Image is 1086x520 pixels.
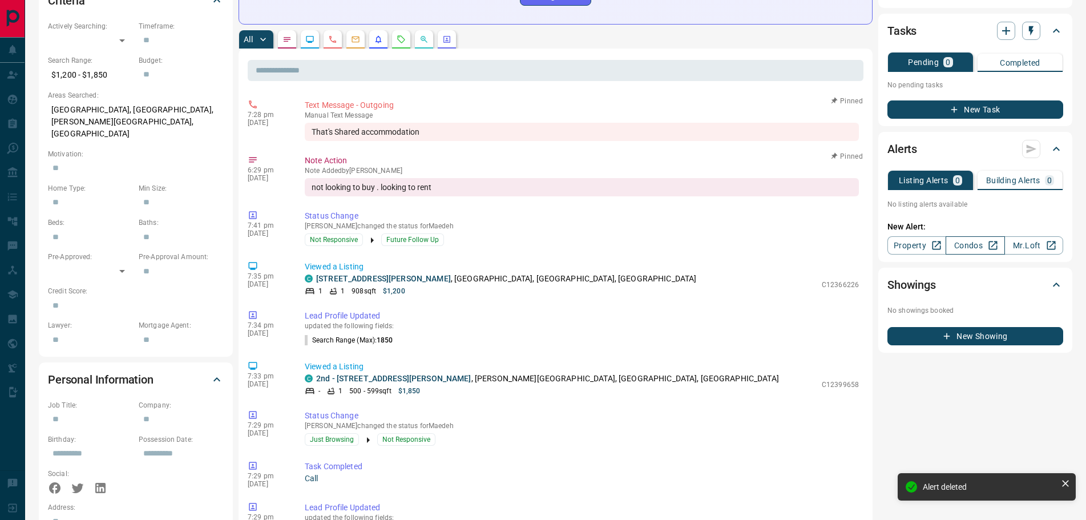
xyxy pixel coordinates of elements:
[248,166,288,174] p: 6:29 pm
[248,221,288,229] p: 7:41 pm
[305,261,859,273] p: Viewed a Listing
[305,473,859,485] p: Call
[139,183,224,194] p: Min Size:
[887,76,1063,94] p: No pending tasks
[305,35,314,44] svg: Lead Browsing Activity
[305,361,859,373] p: Viewed a Listing
[822,280,859,290] p: C12366226
[48,370,154,389] h2: Personal Information
[887,271,1063,299] div: Showings
[349,386,391,396] p: 500 - 599 sqft
[887,327,1063,345] button: New Showing
[305,275,313,283] div: condos.ca
[341,286,345,296] p: 1
[822,380,859,390] p: C12399658
[316,373,779,385] p: , [PERSON_NAME][GEOGRAPHIC_DATA], [GEOGRAPHIC_DATA], [GEOGRAPHIC_DATA]
[305,410,859,422] p: Status Change
[305,210,859,222] p: Status Change
[305,422,859,430] p: [PERSON_NAME] changed the status for Maedeh
[887,135,1063,163] div: Alerts
[305,322,859,330] p: updated the following fields:
[383,286,405,296] p: $1,200
[48,400,133,410] p: Job Title:
[946,58,950,66] p: 0
[305,374,313,382] div: condos.ca
[830,96,863,106] button: Pinned
[248,229,288,237] p: [DATE]
[328,35,337,44] svg: Calls
[1047,176,1052,184] p: 0
[248,421,288,429] p: 7:29 pm
[305,310,859,322] p: Lead Profile Updated
[48,66,133,84] p: $1,200 - $1,850
[48,183,133,194] p: Home Type:
[318,386,320,396] p: -
[316,374,471,383] a: 2nd - [STREET_ADDRESS][PERSON_NAME]
[887,199,1063,209] p: No listing alerts available
[48,55,133,66] p: Search Range:
[338,386,342,396] p: 1
[139,320,224,330] p: Mortgage Agent:
[48,320,133,330] p: Lawyer:
[316,274,451,283] a: [STREET_ADDRESS][PERSON_NAME]
[48,217,133,228] p: Beds:
[248,429,288,437] p: [DATE]
[48,90,224,100] p: Areas Searched:
[248,480,288,488] p: [DATE]
[48,100,224,143] p: [GEOGRAPHIC_DATA], [GEOGRAPHIC_DATA], [PERSON_NAME][GEOGRAPHIC_DATA], [GEOGRAPHIC_DATA]
[48,21,133,31] p: Actively Searching:
[48,469,133,479] p: Social:
[419,35,429,44] svg: Opportunities
[48,434,133,445] p: Birthday:
[887,140,917,158] h2: Alerts
[305,178,859,196] div: not looking to buy . looking to rent
[310,234,358,245] span: Not Responsive
[139,55,224,66] p: Budget:
[139,21,224,31] p: Timeframe:
[887,100,1063,119] button: New Task
[282,35,292,44] svg: Notes
[305,111,329,119] span: manual
[374,35,383,44] svg: Listing Alerts
[316,273,696,285] p: , [GEOGRAPHIC_DATA], [GEOGRAPHIC_DATA], [GEOGRAPHIC_DATA]
[908,58,939,66] p: Pending
[248,472,288,480] p: 7:29 pm
[887,305,1063,316] p: No showings booked
[830,151,863,162] button: Pinned
[887,236,946,255] a: Property
[139,434,224,445] p: Possession Date:
[1000,59,1040,67] p: Completed
[899,176,948,184] p: Listing Alerts
[248,280,288,288] p: [DATE]
[305,167,859,175] p: Note Added by [PERSON_NAME]
[248,272,288,280] p: 7:35 pm
[139,217,224,228] p: Baths:
[305,502,859,514] p: Lead Profile Updated
[887,22,917,40] h2: Tasks
[382,434,430,445] span: Not Responsive
[244,35,253,43] p: All
[305,155,859,167] p: Note Action
[248,380,288,388] p: [DATE]
[887,221,1063,233] p: New Alert:
[139,252,224,262] p: Pre-Approval Amount:
[248,174,288,182] p: [DATE]
[986,176,1040,184] p: Building Alerts
[48,252,133,262] p: Pre-Approved:
[923,482,1056,491] div: Alert deleted
[352,286,376,296] p: 908 sqft
[305,111,859,119] p: Text Message
[48,366,224,393] div: Personal Information
[377,336,393,344] span: 1850
[887,276,936,294] h2: Showings
[398,386,421,396] p: $1,850
[248,372,288,380] p: 7:33 pm
[442,35,451,44] svg: Agent Actions
[305,335,393,345] p: Search Range (Max) :
[248,329,288,337] p: [DATE]
[248,111,288,119] p: 7:28 pm
[351,35,360,44] svg: Emails
[48,502,224,513] p: Address:
[305,222,859,230] p: [PERSON_NAME] changed the status for Maedeh
[318,286,322,296] p: 1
